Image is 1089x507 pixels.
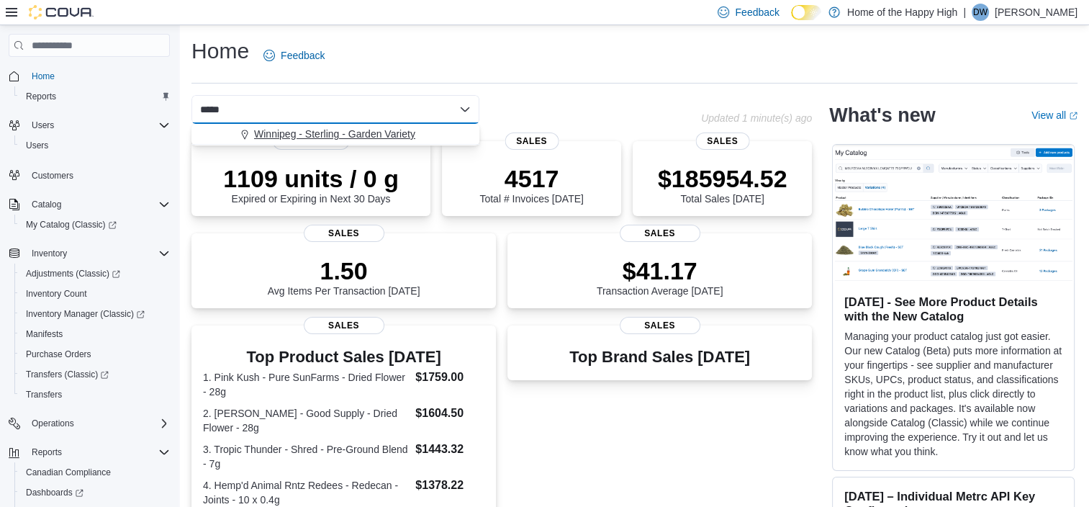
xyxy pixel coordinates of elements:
[20,137,170,154] span: Users
[203,442,410,471] dt: 3. Tropic Thunder - Shred - Pre-Ground Blend - 7g
[20,366,114,383] a: Transfers (Classic)
[26,117,60,134] button: Users
[415,369,484,386] dd: $1759.00
[415,441,484,458] dd: $1443.32
[14,304,176,324] a: Inventory Manager (Classic)
[597,256,723,297] div: Transaction Average [DATE]
[20,346,97,363] a: Purchase Orders
[20,265,170,282] span: Adjustments (Classic)
[26,91,56,102] span: Reports
[658,164,787,205] div: Total Sales [DATE]
[14,284,176,304] button: Inventory Count
[26,268,120,279] span: Adjustments (Classic)
[26,328,63,340] span: Manifests
[20,346,170,363] span: Purchase Orders
[505,133,559,150] span: Sales
[26,245,73,262] button: Inventory
[26,196,170,213] span: Catalog
[14,462,176,483] button: Canadian Compliance
[14,364,176,385] a: Transfers (Classic)
[304,317,384,334] span: Sales
[268,256,420,297] div: Avg Items Per Transaction [DATE]
[20,216,122,233] a: My Catalog (Classic)
[479,164,583,205] div: Total # Invoices [DATE]
[14,483,176,503] a: Dashboards
[203,406,410,435] dt: 2. [PERSON_NAME] - Good Supply - Dried Flower - 28g
[14,135,176,156] button: Users
[26,444,68,461] button: Reports
[258,41,330,70] a: Feedback
[191,124,479,145] button: Winnipeg - Sterling - Garden Variety
[26,288,87,300] span: Inventory Count
[203,478,410,507] dt: 4. Hemp'd Animal Rntz Redees - Redecan - Joints - 10 x 0.4g
[735,5,779,19] span: Feedback
[14,264,176,284] a: Adjustments (Classic)
[620,317,700,334] span: Sales
[191,124,479,145] div: Choose from the following options
[26,166,170,184] span: Customers
[20,88,62,105] a: Reports
[597,256,723,285] p: $41.17
[3,442,176,462] button: Reports
[26,487,83,498] span: Dashboards
[3,413,176,434] button: Operations
[972,4,989,21] div: Dane Watson
[14,344,176,364] button: Purchase Orders
[26,444,170,461] span: Reports
[20,305,150,323] a: Inventory Manager (Classic)
[26,349,91,360] span: Purchase Orders
[20,366,170,383] span: Transfers (Classic)
[203,370,410,399] dt: 1. Pink Kush - Pure SunFarms - Dried Flower - 28g
[14,324,176,344] button: Manifests
[223,164,399,205] div: Expired or Expiring in Next 30 Days
[1069,112,1077,120] svg: External link
[3,164,176,185] button: Customers
[973,4,988,21] span: DW
[479,164,583,193] p: 4517
[20,484,170,501] span: Dashboards
[26,308,145,320] span: Inventory Manager (Classic)
[32,71,55,82] span: Home
[844,295,1062,323] h3: [DATE] - See More Product Details with the New Catalog
[20,386,170,403] span: Transfers
[791,20,792,21] span: Dark Mode
[32,418,74,429] span: Operations
[620,225,700,242] span: Sales
[281,48,325,63] span: Feedback
[20,464,117,481] a: Canadian Compliance
[995,4,1077,21] p: [PERSON_NAME]
[304,225,384,242] span: Sales
[20,484,89,501] a: Dashboards
[26,140,48,151] span: Users
[32,170,73,181] span: Customers
[20,305,170,323] span: Inventory Manager (Classic)
[191,37,249,66] h1: Home
[26,245,170,262] span: Inventory
[459,104,471,115] button: Close list of options
[29,5,94,19] img: Cova
[20,386,68,403] a: Transfers
[20,326,170,343] span: Manifests
[658,164,787,193] p: $185954.52
[844,329,1062,459] p: Managing your product catalog just got easier. Our new Catalog (Beta) puts more information at yo...
[20,285,170,302] span: Inventory Count
[26,369,109,380] span: Transfers (Classic)
[32,248,67,259] span: Inventory
[26,219,117,230] span: My Catalog (Classic)
[203,349,484,366] h3: Top Product Sales [DATE]
[20,285,93,302] a: Inventory Count
[32,199,61,210] span: Catalog
[20,326,68,343] a: Manifests
[26,415,170,432] span: Operations
[26,415,80,432] button: Operations
[20,216,170,233] span: My Catalog (Classic)
[32,447,62,458] span: Reports
[701,112,812,124] p: Updated 1 minute(s) ago
[20,88,170,105] span: Reports
[32,120,54,131] span: Users
[20,265,126,282] a: Adjustments (Classic)
[26,68,60,85] a: Home
[26,389,62,400] span: Transfers
[3,243,176,264] button: Inventory
[695,133,749,150] span: Sales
